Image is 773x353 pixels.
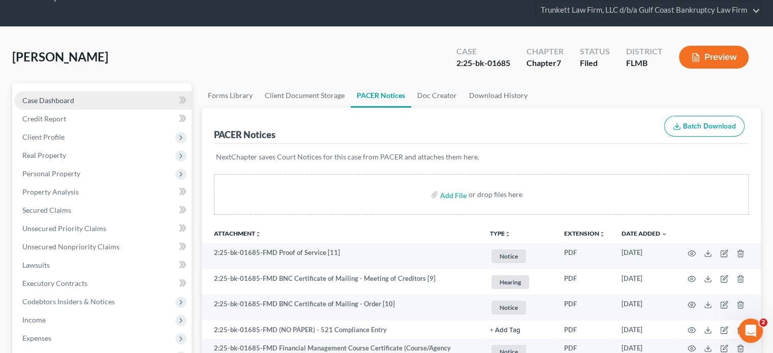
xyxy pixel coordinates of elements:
[22,96,74,105] span: Case Dashboard
[202,269,482,295] td: 2:25-bk-01685-FMD BNC Certificate of Mailing - Meeting of Creditors [9]
[580,57,610,69] div: Filed
[622,230,667,237] a: Date Added expand_more
[14,91,192,110] a: Case Dashboard
[202,83,259,108] a: Forms Library
[411,83,463,108] a: Doc Creator
[351,83,411,108] a: PACER Notices
[469,189,522,200] div: or drop files here
[556,295,613,320] td: PDF
[202,295,482,320] td: 2:25-bk-01685-FMD BNC Certificate of Mailing - Order [10]
[613,320,675,339] td: [DATE]
[14,256,192,274] a: Lawsuits
[490,325,548,335] a: + Add Tag
[613,243,675,269] td: [DATE]
[536,1,760,19] a: Trunkett Law Firm, LLC d/b/a Gulf Coast Bankruptcy Law Firm
[527,46,564,57] div: Chapter
[491,301,526,314] span: Notice
[14,238,192,256] a: Unsecured Nonpriority Claims
[626,57,663,69] div: FLMB
[490,248,548,265] a: Notice
[490,274,548,291] a: Hearing
[490,231,511,237] button: TYPEunfold_more
[759,318,767,327] span: 2
[661,231,667,237] i: expand_more
[12,49,108,64] span: [PERSON_NAME]
[556,58,561,68] span: 7
[22,261,50,269] span: Lawsuits
[14,183,192,201] a: Property Analysis
[490,327,520,334] button: + Add Tag
[599,231,605,237] i: unfold_more
[456,57,510,69] div: 2:25-bk-01685
[22,206,71,214] span: Secured Claims
[214,230,261,237] a: Attachmentunfold_more
[259,83,351,108] a: Client Document Storage
[490,299,548,316] a: Notice
[22,151,66,159] span: Real Property
[22,279,87,287] span: Executory Contracts
[22,187,79,196] span: Property Analysis
[14,201,192,219] a: Secured Claims
[626,46,663,57] div: District
[613,269,675,295] td: [DATE]
[491,249,526,263] span: Notice
[214,129,275,141] div: PACER Notices
[22,315,46,324] span: Income
[580,46,610,57] div: Status
[22,133,65,141] span: Client Profile
[463,83,534,108] a: Download History
[22,242,119,251] span: Unsecured Nonpriority Claims
[683,122,736,131] span: Batch Download
[22,169,80,178] span: Personal Property
[22,334,51,342] span: Expenses
[505,231,511,237] i: unfold_more
[564,230,605,237] a: Extensionunfold_more
[202,243,482,269] td: 2:25-bk-01685-FMD Proof of Service [11]
[679,46,749,69] button: Preview
[556,320,613,339] td: PDF
[216,152,747,162] p: NextChapter saves Court Notices for this case from PACER and attaches them here.
[613,295,675,320] td: [DATE]
[556,243,613,269] td: PDF
[255,231,261,237] i: unfold_more
[556,269,613,295] td: PDF
[22,297,115,306] span: Codebtors Insiders & Notices
[14,219,192,238] a: Unsecured Priority Claims
[664,116,745,137] button: Batch Download
[14,110,192,128] a: Credit Report
[202,320,482,339] td: 2:25-bk-01685-FMD (NO PAPER) - 521 Compliance Entry
[22,224,106,233] span: Unsecured Priority Claims
[738,318,763,343] iframe: Intercom live chat
[14,274,192,293] a: Executory Contracts
[22,114,66,123] span: Credit Report
[491,275,529,289] span: Hearing
[456,46,510,57] div: Case
[527,57,564,69] div: Chapter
